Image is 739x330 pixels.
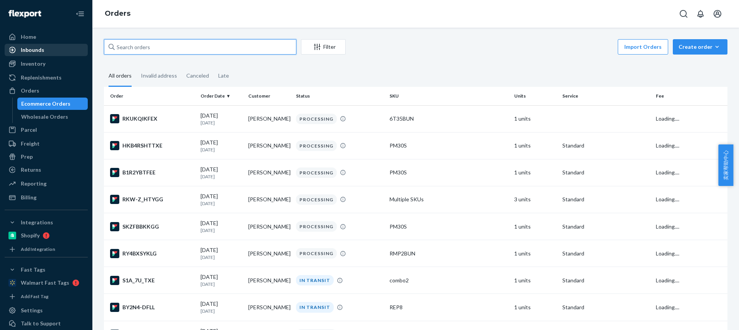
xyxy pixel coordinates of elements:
td: 1 units [511,267,559,294]
td: Multiple SKUs [386,186,511,213]
div: All orders [109,66,132,87]
td: [PERSON_NAME] [245,213,293,240]
a: Inbounds [5,44,88,56]
p: Standard [562,250,650,257]
div: PROCESSING [296,167,337,178]
a: Returns [5,164,88,176]
div: Orders [21,87,39,95]
td: Loading.... [653,213,727,240]
div: Shopify [21,232,40,239]
p: [DATE] [201,173,242,180]
div: Inventory [21,60,45,68]
button: Open notifications [693,6,708,22]
button: Import Orders [618,39,668,55]
td: 1 units [511,105,559,132]
div: PM30S [390,142,508,149]
div: Prep [21,153,33,161]
a: Talk to Support [5,317,88,330]
div: PROCESSING [296,221,337,232]
div: Home [21,33,36,41]
p: [DATE] [201,281,242,287]
div: Settings [21,307,43,314]
div: [DATE] [201,246,242,260]
td: 1 units [511,294,559,321]
img: Flexport logo [8,10,41,18]
div: Talk to Support [21,320,61,327]
div: Integrations [21,219,53,226]
a: Orders [105,9,130,18]
div: [DATE] [201,166,242,180]
button: Close Navigation [72,6,88,22]
div: [DATE] [201,219,242,234]
div: Filter [301,43,345,51]
td: [PERSON_NAME] [245,159,293,186]
th: Status [293,87,386,105]
td: Loading.... [653,186,727,213]
div: B1R2YBTFEE [110,168,194,177]
a: Prep [5,151,88,163]
div: Replenishments [21,74,62,81]
div: Returns [21,166,41,174]
div: PROCESSING [296,248,337,259]
p: [DATE] [201,146,242,153]
div: RMP2BUN [390,250,508,257]
a: Wholesale Orders [17,111,88,123]
div: BY2N4-DFLL [110,303,194,312]
th: SKU [386,87,511,105]
td: 1 units [511,240,559,267]
td: [PERSON_NAME] [245,294,293,321]
td: Loading.... [653,294,727,321]
a: Replenishments [5,71,88,84]
div: Freight [21,140,40,148]
a: Home [5,31,88,43]
p: [DATE] [201,308,242,314]
button: Open account menu [710,6,725,22]
div: HKB4RSHTTXE [110,141,194,150]
td: Loading.... [653,159,727,186]
div: Billing [21,194,37,201]
div: PROCESSING [296,194,337,205]
div: Invalid address [141,66,177,86]
div: Ecommerce Orders [21,100,70,108]
button: Open Search Box [676,6,691,22]
div: Add Integration [21,246,55,252]
div: Inbounds [21,46,44,54]
p: Standard [562,277,650,284]
div: PROCESSING [296,114,337,124]
div: PM30S [390,169,508,176]
th: Order Date [197,87,245,105]
th: Fee [653,87,727,105]
button: Create order [673,39,727,55]
div: REP8 [390,303,508,311]
div: Add Fast Tag [21,293,48,300]
div: Walmart Fast Tags [21,279,69,287]
p: Standard [562,196,650,203]
td: Loading.... [653,105,727,132]
th: Units [511,87,559,105]
a: Orders [5,85,88,97]
div: [DATE] [201,192,242,207]
td: Loading.... [653,240,727,267]
div: SKZFBBKKGG [110,222,194,231]
td: 3 units [511,186,559,213]
td: [PERSON_NAME] [245,186,293,213]
p: [DATE] [201,227,242,234]
div: [DATE] [201,112,242,126]
div: [DATE] [201,300,242,314]
div: S1A_7U_TXE [110,276,194,285]
div: Customer [248,93,290,99]
div: 6T35BUN [390,115,508,123]
td: [PERSON_NAME] [245,267,293,294]
div: PROCESSING [296,141,337,151]
td: 1 units [511,132,559,159]
div: Canceled [186,66,209,86]
td: Loading.... [653,132,727,159]
a: Settings [5,304,88,317]
div: [DATE] [201,139,242,153]
td: [PERSON_NAME] [245,132,293,159]
div: Late [218,66,229,86]
p: Standard [562,169,650,176]
span: 卖家帮助中心 [718,144,733,186]
div: Wholesale Orders [21,113,68,121]
p: [DATE] [201,200,242,207]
